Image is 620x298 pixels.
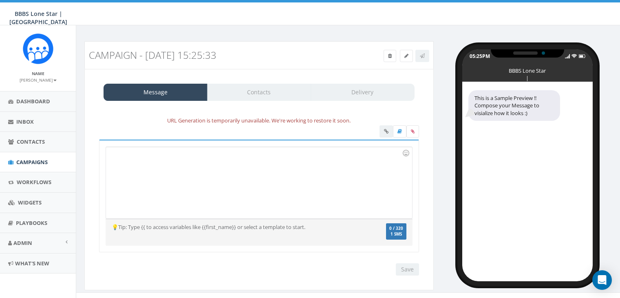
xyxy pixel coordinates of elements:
div: Use the TAB key to insert emoji faster [401,148,411,158]
a: [PERSON_NAME] [20,76,57,83]
span: What's New [15,260,49,267]
span: Dashboard [16,98,50,105]
span: Contacts [17,138,45,145]
span: Admin [13,239,32,247]
span: Delete Campaign [388,52,392,59]
small: Name [32,71,44,76]
span: 0 / 320 [389,226,403,231]
div: BBBS Lone Star | [GEOGRAPHIC_DATA] [507,67,548,71]
div: This is a Sample Preview !! Compose your Message to visialize how it looks :) [468,90,560,121]
span: Widgets [18,199,42,206]
div: 05:25PM [470,53,490,60]
small: [PERSON_NAME] [20,77,57,83]
span: Attach your media [406,125,419,138]
div: URL Generation is temporarily unavailable. We're working to restore it soon. [93,116,425,125]
div: Open Intercom Messenger [592,270,612,290]
div: 💡Tip: Type {{ to access variables like {{first_name}} or select a template to start. [106,223,361,231]
span: Inbox [16,118,34,125]
h3: Campaign - [DATE] 15:25:33 [89,50,341,60]
span: Playbooks [16,219,47,227]
span: 1 SMS [389,232,403,236]
span: Edit Campaign [404,52,408,59]
label: Insert Template Text [393,125,406,138]
span: Workflows [17,178,51,186]
span: BBBS Lone Star | [GEOGRAPHIC_DATA] [9,10,67,26]
span: Campaigns [16,158,48,166]
img: Rally_Corp_Icon.png [23,33,53,64]
a: Message [104,84,207,101]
